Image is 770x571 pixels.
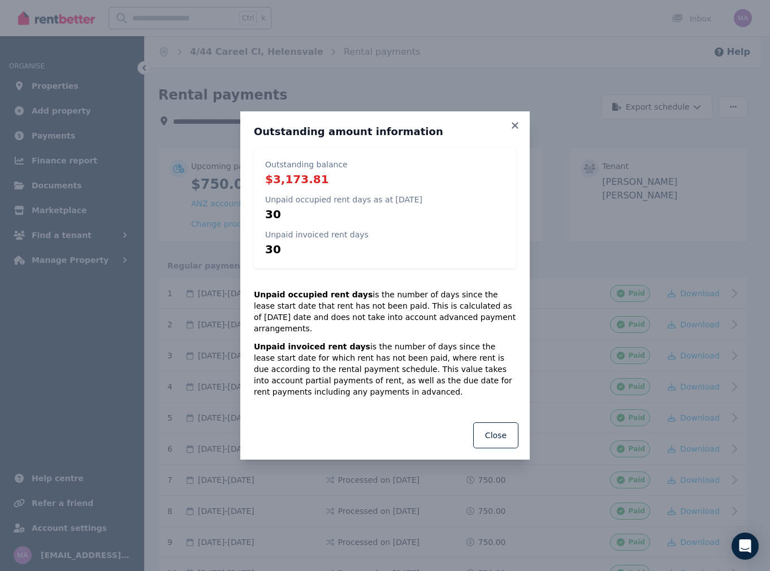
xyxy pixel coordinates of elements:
button: Close [473,422,518,448]
p: $3,173.81 [265,171,348,187]
strong: Unpaid invoiced rent days [254,342,370,351]
h3: Outstanding amount information [254,125,516,139]
p: Unpaid invoiced rent days [265,229,369,240]
p: Unpaid occupied rent days as at [DATE] [265,194,422,205]
div: Open Intercom Messenger [732,533,759,560]
p: is the number of days since the lease start date that rent has not been paid. This is calculated ... [254,289,516,334]
p: 30 [265,241,369,257]
p: Outstanding balance [265,159,348,170]
p: is the number of days since the lease start date for which rent has not been paid, where rent is ... [254,341,516,397]
strong: Unpaid occupied rent days [254,290,373,299]
p: 30 [265,206,422,222]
